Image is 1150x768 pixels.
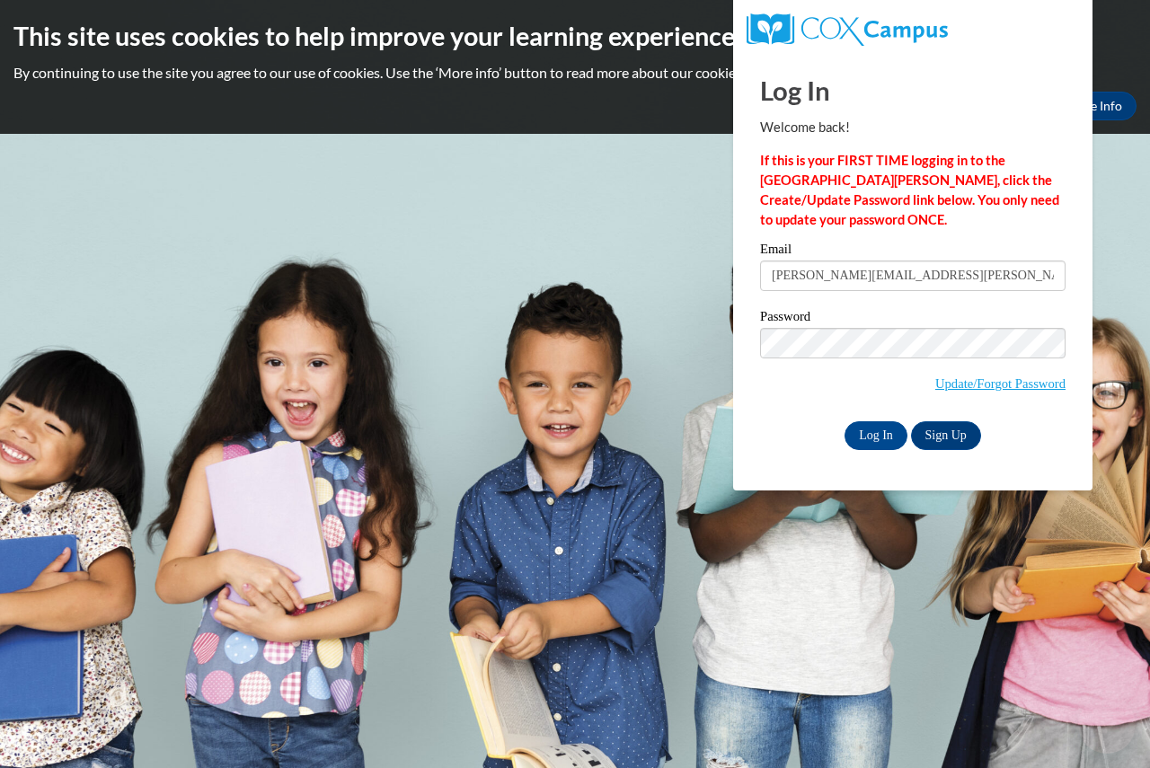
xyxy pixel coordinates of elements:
a: More Info [1052,92,1137,120]
strong: If this is your FIRST TIME logging in to the [GEOGRAPHIC_DATA][PERSON_NAME], click the Create/Upd... [760,153,1059,227]
h2: This site uses cookies to help improve your learning experience. [13,18,1137,54]
iframe: Button to launch messaging window [1078,696,1136,754]
label: Password [760,310,1066,328]
p: Welcome back! [760,118,1066,137]
a: Update/Forgot Password [935,376,1066,391]
h1: Log In [760,72,1066,109]
p: By continuing to use the site you agree to our use of cookies. Use the ‘More info’ button to read... [13,63,1137,83]
label: Email [760,243,1066,260]
a: Sign Up [911,421,981,450]
input: Log In [845,421,907,450]
img: COX Campus [747,13,948,46]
